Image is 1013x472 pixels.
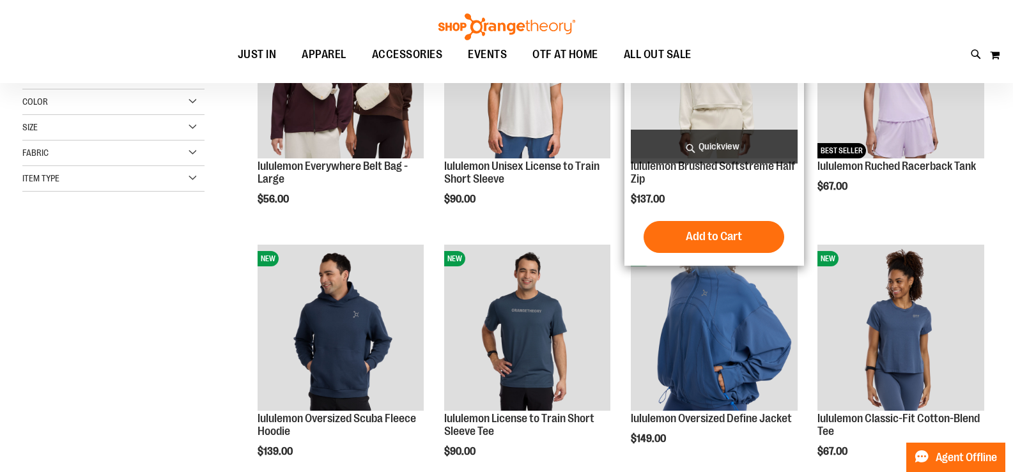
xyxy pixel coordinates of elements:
a: lululemon License to Train Short Sleeve TeeNEW [444,245,611,413]
span: Agent Offline [936,452,997,464]
span: $139.00 [258,446,295,457]
span: $90.00 [444,194,477,205]
button: Agent Offline [906,443,1005,472]
img: lululemon Classic-Fit Cotton-Blend Tee [817,245,984,411]
span: Size [22,122,38,132]
a: lululemon Everywhere Belt Bag - Large [258,160,408,185]
span: Color [22,96,48,107]
img: Shop Orangetheory [437,13,577,40]
span: ALL OUT SALE [624,40,692,69]
span: NEW [444,251,465,266]
span: $67.00 [817,446,849,457]
a: lululemon License to Train Short Sleeve Tee [444,412,594,438]
span: APPAREL [302,40,346,69]
span: BEST SELLER [817,143,866,158]
img: lululemon License to Train Short Sleeve Tee [444,245,611,411]
span: $149.00 [631,433,668,445]
a: lululemon Oversized Define Jacket [631,412,792,425]
span: $137.00 [631,194,667,205]
a: lululemon Classic-Fit Cotton-Blend Tee [817,412,980,438]
a: lululemon Oversized Scuba Fleece Hoodie [258,412,416,438]
span: Fabric [22,148,49,158]
img: lululemon Oversized Define Jacket [631,245,798,411]
a: lululemon Classic-Fit Cotton-Blend TeeNEW [817,245,984,413]
span: $90.00 [444,446,477,457]
a: lululemon Unisex License to Train Short Sleeve [444,160,599,185]
a: lululemon Oversized Define JacketNEW [631,245,798,413]
button: Add to Cart [644,221,784,253]
a: lululemon Ruched Racerback Tank [817,160,976,172]
img: lululemon Oversized Scuba Fleece Hoodie [258,245,424,411]
span: OTF AT HOME [532,40,598,69]
a: Quickview [631,130,798,164]
span: $56.00 [258,194,291,205]
span: Add to Cart [686,229,742,243]
span: JUST IN [238,40,277,69]
a: lululemon Brushed Softstreme Half Zip [631,160,795,185]
span: $67.00 [817,181,849,192]
span: EVENTS [468,40,507,69]
span: ACCESSORIES [372,40,443,69]
span: NEW [817,251,839,266]
a: lululemon Oversized Scuba Fleece HoodieNEW [258,245,424,413]
span: Item Type [22,173,59,183]
span: NEW [258,251,279,266]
